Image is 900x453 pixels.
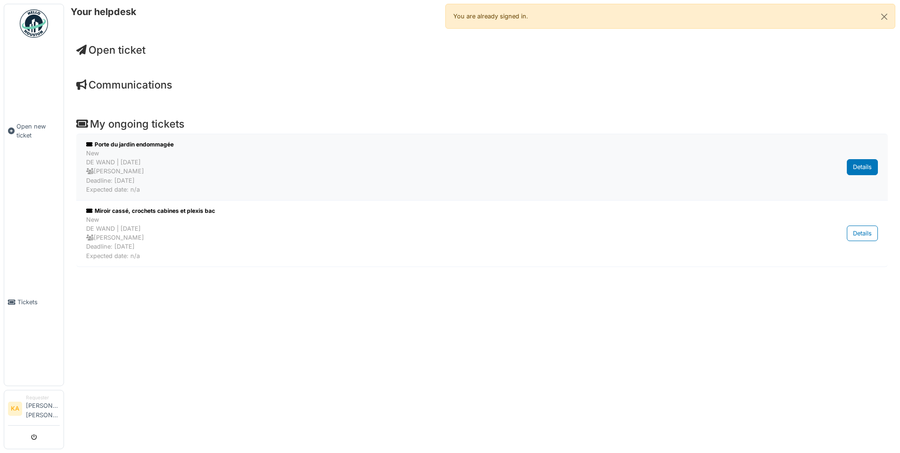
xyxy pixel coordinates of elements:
[84,204,880,263] a: Miroir cassé, crochets cabines et plexis bac NewDE WAND | [DATE] [PERSON_NAME]Deadline: [DATE]Exp...
[8,394,60,426] a: KA Requester[PERSON_NAME] [PERSON_NAME]
[26,394,60,401] div: Requester
[76,44,145,56] a: Open ticket
[71,6,137,17] h6: Your helpdesk
[76,118,888,130] h4: My ongoing tickets
[76,79,888,91] h4: Communications
[874,4,895,29] button: Close
[86,140,763,149] div: Porte du jardin endommagée
[20,9,48,38] img: Badge_color-CXgf-gQk.svg
[847,226,878,241] div: Details
[4,43,64,219] a: Open new ticket
[26,394,60,423] li: [PERSON_NAME] [PERSON_NAME]
[86,215,763,260] div: New DE WAND | [DATE] [PERSON_NAME] Deadline: [DATE] Expected date: n/a
[8,402,22,416] li: KA
[86,149,763,194] div: New DE WAND | [DATE] [PERSON_NAME] Deadline: [DATE] Expected date: n/a
[847,159,878,175] div: Details
[16,122,60,140] span: Open new ticket
[445,4,895,29] div: You are already signed in.
[84,138,880,196] a: Porte du jardin endommagée NewDE WAND | [DATE] [PERSON_NAME]Deadline: [DATE]Expected date: n/a De...
[86,207,763,215] div: Miroir cassé, crochets cabines et plexis bac
[4,219,64,386] a: Tickets
[17,298,60,307] span: Tickets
